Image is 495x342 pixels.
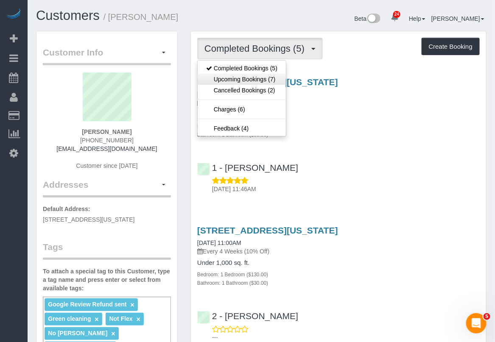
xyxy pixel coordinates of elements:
[484,313,490,320] span: 5
[197,225,338,235] a: [STREET_ADDRESS][US_STATE]
[56,145,157,152] a: [EMAIL_ADDRESS][DOMAIN_NAME]
[48,330,107,336] span: No [PERSON_NAME]
[80,137,134,144] span: [PHONE_NUMBER]
[466,313,487,334] iframe: Intercom live chat
[48,301,126,308] span: Google Review Refund sent
[43,267,171,292] label: To attach a special tag to this Customer, type a tag name and press enter or select from availabl...
[48,315,91,322] span: Green cleaning
[103,12,179,22] small: / [PERSON_NAME]
[197,99,480,107] p: Every 4 Weeks (10% Off)
[212,185,480,193] p: [DATE] 11:46AM
[198,85,286,96] a: Cancelled Bookings (2)
[76,162,137,169] span: Customer since [DATE]
[198,74,286,85] a: Upcoming Bookings (7)
[212,333,480,342] p: ---
[36,8,100,23] a: Customers
[197,163,298,172] a: 1 - [PERSON_NAME]
[43,205,90,213] label: Default Address:
[197,111,480,118] h4: Under 1,000 sq. ft.
[109,315,133,322] span: Not Flex
[198,63,286,74] a: Completed Bookings (5)
[43,241,171,260] legend: Tags
[409,15,425,22] a: Help
[95,316,98,323] a: ×
[386,8,403,27] a: 24
[366,14,380,25] img: New interface
[5,8,22,20] img: Automaid Logo
[82,128,131,135] strong: [PERSON_NAME]
[197,247,480,256] p: Every 4 Weeks (10% Off)
[198,123,286,134] a: Feedback (4)
[197,38,323,59] button: Completed Bookings (5)
[130,301,134,309] a: ×
[137,316,140,323] a: ×
[431,15,484,22] a: [PERSON_NAME]
[197,239,241,246] a: [DATE] 11:00AM
[197,259,480,267] h4: Under 1,000 sq. ft.
[198,104,286,115] a: Charges (6)
[422,38,480,56] button: Create Booking
[204,43,309,54] span: Completed Bookings (5)
[393,11,400,18] span: 24
[197,132,268,138] small: Bathroom: 1 Bathroom ($30.00)
[43,216,135,223] span: [STREET_ADDRESS][US_STATE]
[43,46,171,65] legend: Customer Info
[355,15,381,22] a: Beta
[197,272,268,278] small: Bedroom: 1 Bedroom ($130.00)
[197,311,298,321] a: 2 - [PERSON_NAME]
[111,330,115,337] a: ×
[197,280,268,286] small: Bathroom: 1 Bathroom ($30.00)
